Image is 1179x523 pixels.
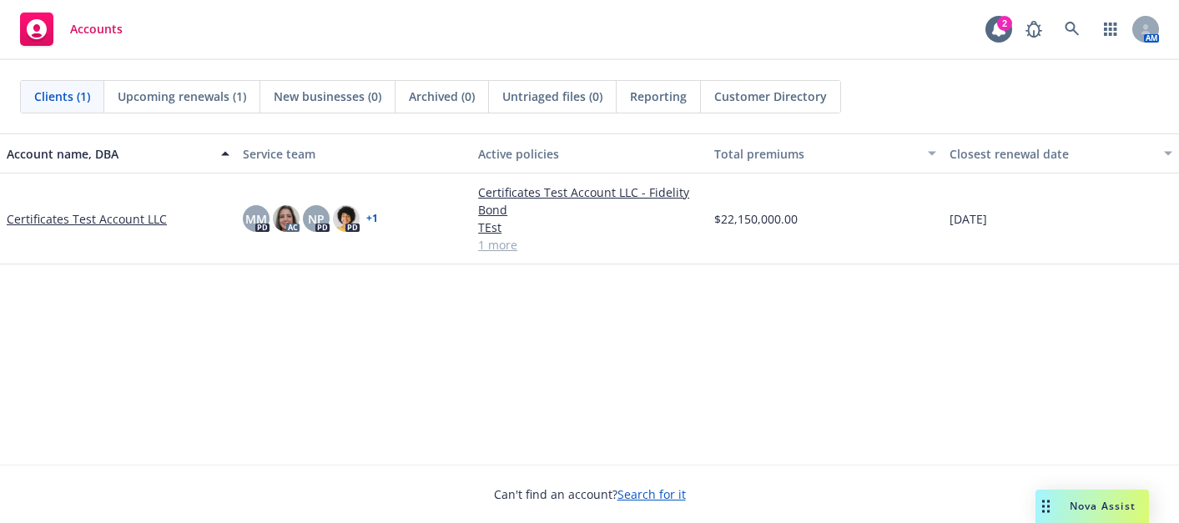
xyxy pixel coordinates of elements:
[1035,490,1056,523] div: Drag to move
[245,210,267,228] span: MM
[714,145,919,163] div: Total premiums
[997,16,1012,31] div: 2
[943,133,1179,173] button: Closest renewal date
[1017,13,1051,46] a: Report a Bug
[308,210,325,228] span: NP
[478,219,701,236] a: TEst
[118,88,246,105] span: Upcoming renewals (1)
[714,210,798,228] span: $22,150,000.00
[333,205,360,232] img: photo
[7,210,167,228] a: Certificates Test Account LLC
[617,486,686,502] a: Search for it
[478,145,701,163] div: Active policies
[1035,490,1149,523] button: Nova Assist
[273,205,300,232] img: photo
[1094,13,1127,46] a: Switch app
[630,88,687,105] span: Reporting
[950,210,987,228] span: [DATE]
[708,133,944,173] button: Total premiums
[409,88,475,105] span: Archived (0)
[478,236,701,254] a: 1 more
[950,145,1154,163] div: Closest renewal date
[34,88,90,105] span: Clients (1)
[1056,13,1089,46] a: Search
[243,145,466,163] div: Service team
[478,184,701,219] a: Certificates Test Account LLC - Fidelity Bond
[494,485,686,503] span: Can't find an account?
[471,133,708,173] button: Active policies
[1070,499,1136,513] span: Nova Assist
[714,88,827,105] span: Customer Directory
[274,88,381,105] span: New businesses (0)
[13,6,129,53] a: Accounts
[7,145,211,163] div: Account name, DBA
[236,133,472,173] button: Service team
[502,88,602,105] span: Untriaged files (0)
[366,214,378,224] a: + 1
[70,23,123,36] span: Accounts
